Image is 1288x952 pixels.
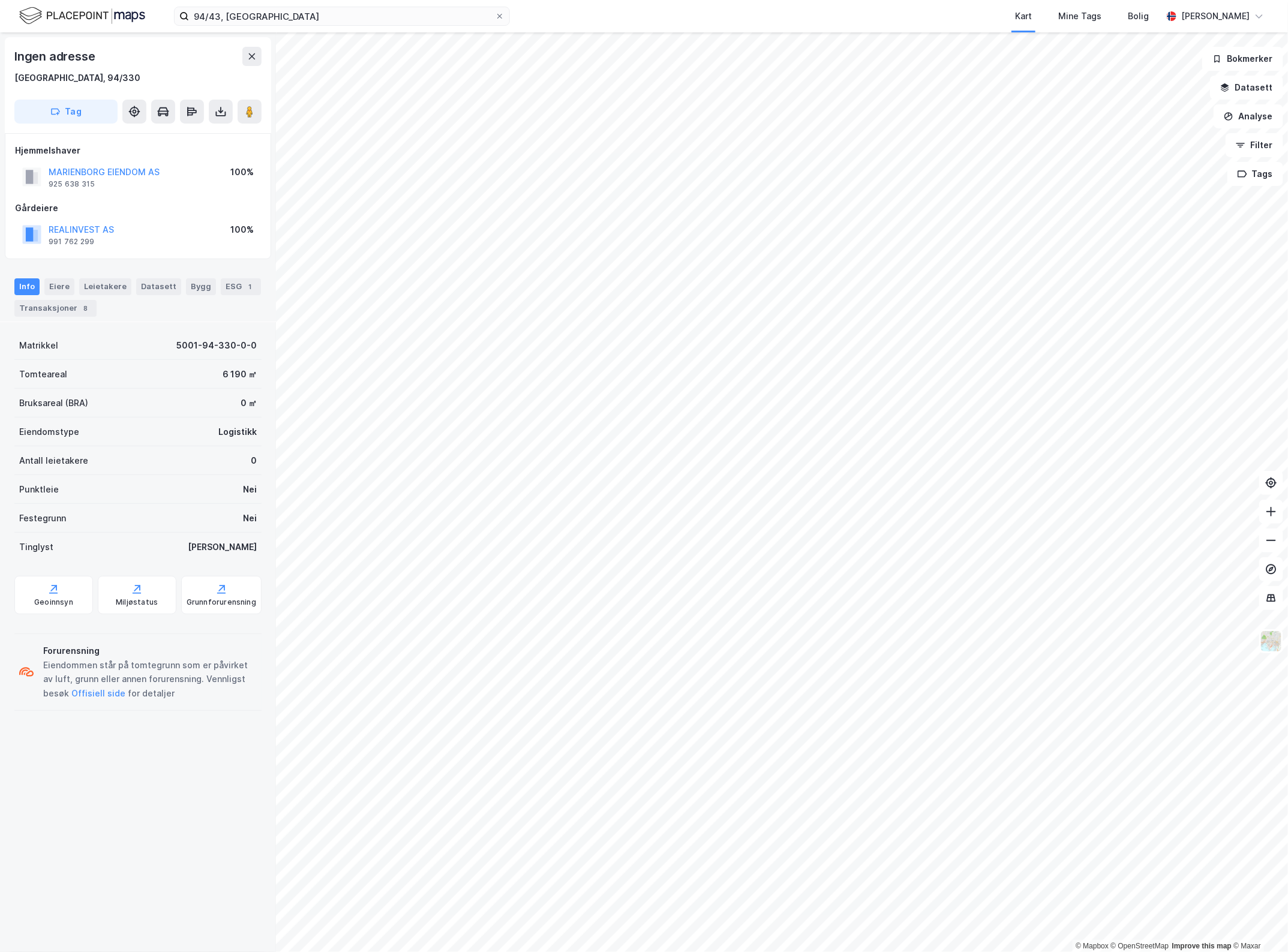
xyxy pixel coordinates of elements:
div: Gårdeiere [15,201,261,215]
img: Z [1260,630,1283,653]
div: Kart [1015,9,1032,23]
div: [PERSON_NAME] [1181,9,1250,23]
div: Bolig [1128,9,1149,23]
div: Forurensning [43,644,257,658]
div: Eiendomstype [19,425,79,439]
div: 6 190 ㎡ [223,367,257,382]
div: Eiendommen står på tomtegrunn som er påvirket av luft, grunn eller annen forurensning. Vennligst ... [43,658,257,701]
div: 100% [230,223,254,237]
button: Analyse [1214,104,1283,128]
div: ESG [221,278,261,295]
div: Bruksareal (BRA) [19,396,88,410]
div: Nei [243,511,257,525]
div: Miljøstatus [116,597,158,607]
div: Tomteareal [19,367,67,382]
div: 925 638 315 [49,179,95,189]
div: Eiere [44,278,74,295]
div: Grunnforurensning [187,597,256,607]
div: Info [14,278,40,295]
div: Datasett [136,278,181,295]
div: Antall leietakere [19,454,88,468]
div: Hjemmelshaver [15,143,261,158]
div: 991 762 299 [49,237,94,247]
div: Logistikk [218,425,257,439]
div: [PERSON_NAME] [188,540,257,554]
a: Mapbox [1076,942,1109,950]
a: OpenStreetMap [1111,942,1169,950]
div: Ingen adresse [14,47,97,66]
button: Bokmerker [1202,47,1283,71]
div: Geoinnsyn [34,597,73,607]
div: Punktleie [19,482,59,497]
div: 1 [244,281,256,293]
div: 0 [251,454,257,468]
div: Tinglyst [19,540,53,554]
div: 5001-94-330-0-0 [176,338,257,353]
div: Transaksjoner [14,300,97,317]
img: logo.f888ab2527a4732fd821a326f86c7f29.svg [19,5,145,26]
button: Filter [1226,133,1283,157]
button: Tags [1227,162,1283,186]
div: Bygg [186,278,216,295]
div: 8 [80,302,92,314]
div: Mine Tags [1058,9,1101,23]
div: [GEOGRAPHIC_DATA], 94/330 [14,71,140,85]
a: Improve this map [1172,942,1232,950]
div: Nei [243,482,257,497]
button: Tag [14,100,118,124]
button: Datasett [1210,76,1283,100]
iframe: Chat Widget [1228,894,1288,952]
div: 100% [230,165,254,179]
input: Søk på adresse, matrikkel, gårdeiere, leietakere eller personer [189,7,495,25]
div: 0 ㎡ [241,396,257,410]
div: Leietakere [79,278,131,295]
div: Festegrunn [19,511,66,525]
div: Kontrollprogram for chat [1228,894,1288,952]
div: Matrikkel [19,338,58,353]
